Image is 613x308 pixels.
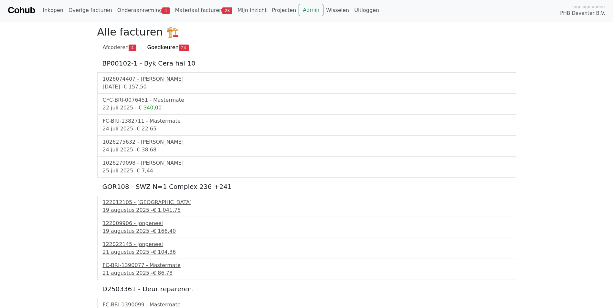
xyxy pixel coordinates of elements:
[153,270,173,276] span: € 86,78
[103,117,511,133] a: FC-BRI-1382711 - Mastermate24 juli 2025 -€ 22,65
[103,117,511,125] div: FC-BRI-1382711 - Mastermate
[103,199,511,206] div: 122012105 - [GEOGRAPHIC_DATA]
[103,241,511,256] a: 122022145 - Jongeneel21 augustus 2025 -€ 104,36
[270,4,299,17] a: Projecten
[323,4,352,17] a: Wisselen
[153,249,176,255] span: € 104,36
[222,7,232,14] span: 28
[103,138,511,154] a: 1026275632 - [PERSON_NAME]24 juli 2025 -€ 38,68
[129,45,136,51] span: 4
[103,75,511,91] a: 1026074407 - [PERSON_NAME][DATE] -€ 157,50
[572,4,605,10] span: Ingelogd onder:
[153,228,176,234] span: € 166,40
[147,44,179,50] span: Goedkeuren
[103,159,511,175] a: 1026279098 - [PERSON_NAME]25 juli 2025 -€ 7,44
[103,269,511,277] div: 21 augustus 2025 -
[103,262,511,277] a: FC-BRI-1390077 - Mastermate21 augustus 2025 -€ 86,78
[153,207,181,213] span: € 1.041,75
[103,241,511,248] div: 122022145 - Jongeneel
[103,44,129,50] span: Afcoderen
[142,41,194,54] a: Goedkeuren24
[103,138,511,146] div: 1026275632 - [PERSON_NAME]
[102,59,511,67] h5: BP00102-1 - Byk Cera hal 10
[137,105,162,111] span: -€ 340,00
[103,125,511,133] div: 24 juli 2025 -
[103,167,511,175] div: 25 juli 2025 -
[162,7,170,14] span: 1
[115,4,173,17] a: Onderaanneming1
[40,4,66,17] a: Inkopen
[97,41,142,54] a: Afcoderen4
[103,83,511,91] div: [DATE] -
[103,199,511,214] a: 122012105 - [GEOGRAPHIC_DATA]19 augustus 2025 -€ 1.041,75
[137,126,156,132] span: € 22,65
[103,75,511,83] div: 1026074407 - [PERSON_NAME]
[66,4,115,17] a: Overige facturen
[137,168,153,174] span: € 7,44
[103,248,511,256] div: 21 augustus 2025 -
[103,104,511,112] div: 22 juli 2025 -
[103,220,511,227] div: 122009906 - Jongeneel
[103,96,511,104] div: CFC-BRI-0076451 - Mastermate
[103,146,511,154] div: 24 juli 2025 -
[235,4,270,17] a: Mijn inzicht
[103,220,511,235] a: 122009906 - Jongeneel19 augustus 2025 -€ 166,40
[179,45,189,51] span: 24
[103,227,511,235] div: 19 augustus 2025 -
[103,206,511,214] div: 19 augustus 2025 -
[352,4,382,17] a: Uitloggen
[103,159,511,167] div: 1026279098 - [PERSON_NAME]
[102,285,511,293] h5: D2503361 - Deur repareren.
[103,96,511,112] a: CFC-BRI-0076451 - Mastermate22 juli 2025 --€ 340,00
[123,84,146,90] span: € 157,50
[103,262,511,269] div: FC-BRI-1390077 - Mastermate
[560,10,605,17] span: PHB Deventer B.V.
[299,4,323,16] a: Admin
[102,183,511,190] h5: GOR108 - SWZ N=1 Complex 236 +241
[97,26,516,38] h2: Alle facturen 🏗️
[137,147,156,153] span: € 38,68
[172,4,235,17] a: Materiaal facturen28
[8,3,35,18] a: Cohub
